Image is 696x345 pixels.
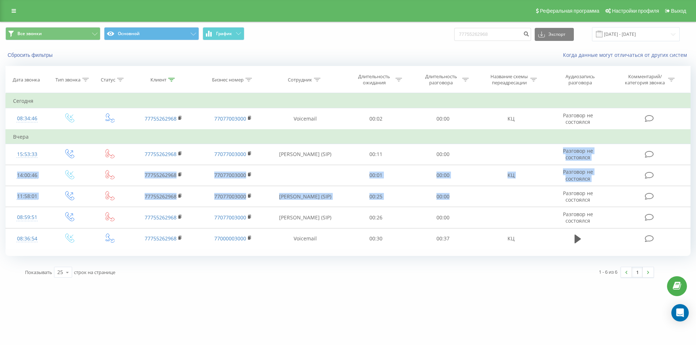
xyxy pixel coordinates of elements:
[17,31,42,37] span: Все звонки
[268,207,343,228] td: [PERSON_NAME] (SIP)
[5,52,56,58] button: Сбросить фильтры
[214,115,246,122] a: 77077003000
[476,228,546,249] td: КЦ
[343,165,409,186] td: 00:01
[355,73,394,86] div: Длительность ожидания
[13,77,40,83] div: Дата звонка
[145,235,177,242] a: 77755262968
[343,228,409,249] td: 00:30
[454,28,531,41] input: Поиск по номеру
[288,77,312,83] div: Сотрудник
[214,172,246,178] a: 77077003000
[563,51,691,58] a: Когда данные могут отличаться от других систем
[145,214,177,221] a: 77755262968
[343,144,409,165] td: 00:11
[145,151,177,157] a: 77755262968
[268,186,343,207] td: [PERSON_NAME] (SIP)
[13,168,41,182] div: 14:00:46
[150,77,166,83] div: Клиент
[632,267,643,277] a: 1
[214,151,246,157] a: 77077003000
[268,144,343,165] td: [PERSON_NAME] (SIP)
[13,112,41,126] div: 08:34:46
[6,130,691,144] td: Вчера
[343,108,409,130] td: 00:02
[13,147,41,161] div: 15:53:33
[268,228,343,249] td: Voicemail
[214,193,246,200] a: 77077003000
[409,228,476,249] td: 00:37
[214,235,246,242] a: 77000003000
[25,269,52,275] span: Показывать
[343,186,409,207] td: 00:25
[13,189,41,203] div: 11:58:01
[101,77,115,83] div: Статус
[612,8,659,14] span: Настройки профиля
[5,27,100,40] button: Все звонки
[13,210,41,224] div: 08:59:51
[212,77,244,83] div: Бизнес номер
[145,193,177,200] a: 77755262968
[563,211,593,224] span: Разговор не состоялся
[409,144,476,165] td: 00:00
[599,268,617,275] div: 1 - 6 из 6
[671,8,686,14] span: Выход
[203,27,244,40] button: График
[490,73,529,86] div: Название схемы переадресации
[535,28,574,41] button: Экспорт
[145,115,177,122] a: 77755262968
[104,27,199,40] button: Основной
[476,165,546,186] td: КЦ
[422,73,460,86] div: Длительность разговора
[6,94,691,108] td: Сегодня
[268,108,343,130] td: Voicemail
[557,73,604,86] div: Аудиозапись разговора
[57,269,63,276] div: 25
[563,147,593,161] span: Разговор не состоялся
[563,168,593,182] span: Разговор не состоялся
[563,190,593,203] span: Разговор не состоялся
[563,112,593,125] span: Разговор не состоялся
[214,214,246,221] a: 77077003000
[55,77,80,83] div: Тип звонка
[343,207,409,228] td: 00:26
[13,232,41,246] div: 08:36:54
[624,73,666,86] div: Комментарий/категория звонка
[540,8,599,14] span: Реферальная программа
[74,269,115,275] span: строк на странице
[409,207,476,228] td: 00:00
[409,165,476,186] td: 00:00
[409,186,476,207] td: 00:00
[476,108,546,130] td: КЦ
[409,108,476,130] td: 00:00
[216,31,232,36] span: График
[671,304,689,321] div: Open Intercom Messenger
[145,172,177,178] a: 77755262968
